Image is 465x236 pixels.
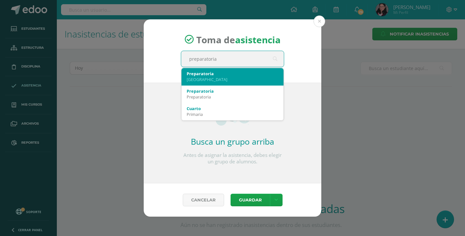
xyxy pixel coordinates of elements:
p: Antes de asignar la asistencia, debes elegir un grupo de alumnos. [181,152,284,165]
div: Primaria [187,111,278,117]
div: Cuarto [187,106,278,111]
h2: Busca un grupo arriba [181,136,284,147]
div: Preparatoria [187,88,278,94]
a: Cancelar [183,194,224,206]
div: Preparatoria [187,71,278,77]
div: [GEOGRAPHIC_DATA] [187,77,278,82]
input: Busca un grado o sección aquí... [181,51,284,67]
div: Preparatoria [187,94,278,100]
button: Guardar [231,194,270,206]
span: Toma de [196,33,281,46]
button: Close (Esc) [314,15,325,27]
strong: asistencia [235,33,281,46]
